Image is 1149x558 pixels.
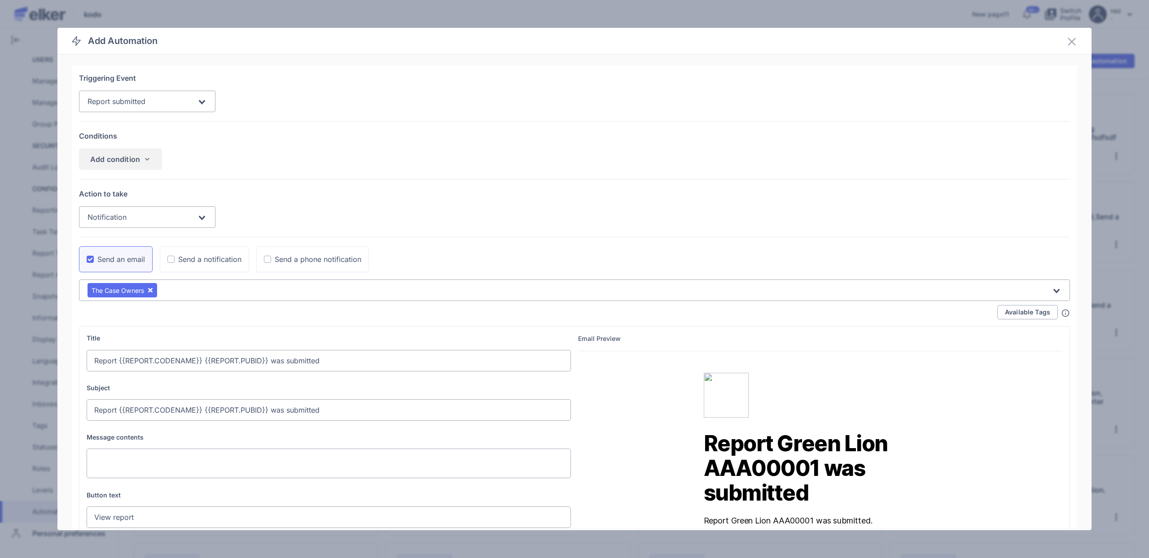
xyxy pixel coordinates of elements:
[578,334,1062,351] div: Email Preview
[178,254,241,265] div: Send a notification
[87,491,571,499] label: Button text
[159,286,1052,296] input: Search for option
[87,433,571,441] label: Message contents
[79,73,1070,83] div: Triggering Event
[275,254,361,265] div: Send a phone notification
[79,148,162,170] button: Add condition
[79,131,1070,141] div: Conditions
[87,384,571,392] label: Subject
[126,76,359,151] h1: Report Green Lion AAA00001 was submitted
[87,334,571,342] label: Title
[147,97,197,108] input: Search for option
[128,218,197,218] input: Search for option
[90,156,140,163] div: Add condition
[126,160,359,173] p: Report Green Lion AAA00001 was submitted.
[79,279,1070,301] div: Search for option
[88,97,145,106] span: Report submitted
[79,91,215,112] div: Search for option
[79,206,215,228] div: Search for option
[997,305,1058,319] button: Available Tags
[88,213,127,222] span: Notification
[146,286,155,295] button: Deselect [object Object]
[88,35,158,47] h4: Add Automation
[1005,309,1050,315] span: Available Tags
[97,254,145,265] div: Send an email
[126,18,171,63] img: elker-logo-2022-c131fcf77310338f9a9a8261821585e9eff370f6abb7e99bb63d89c496f481d4.png
[79,188,1070,199] div: Action to take
[92,286,144,295] div: The Case Owners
